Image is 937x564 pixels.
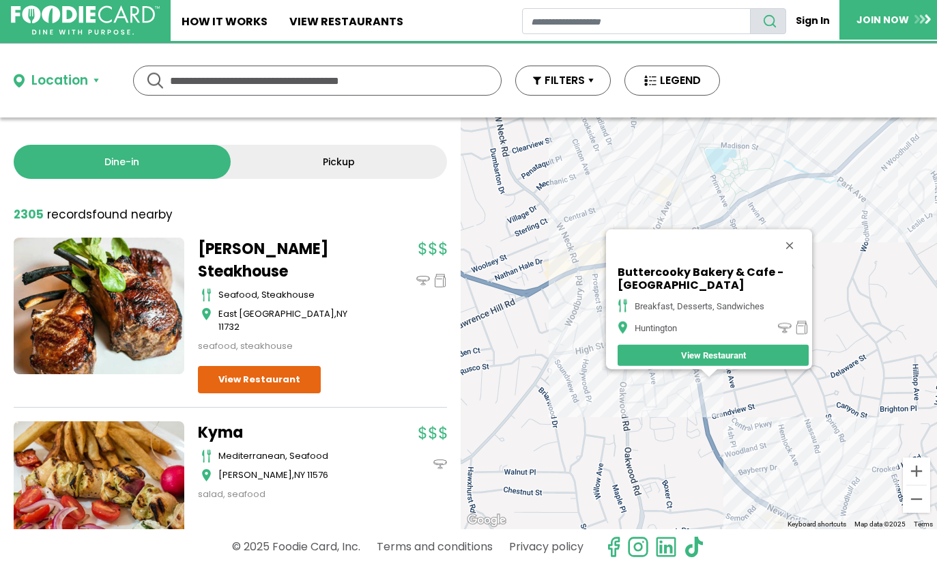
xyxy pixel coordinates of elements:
span: 11732 [218,320,240,333]
div: found nearby [14,206,173,224]
button: Zoom out [903,485,930,513]
img: tiktok.svg [683,536,705,558]
div: Location [31,71,88,91]
a: Kyma [198,421,369,444]
img: dinein_icon.svg [433,457,447,471]
img: pickup_icon.png [795,321,809,335]
input: restaurant search [522,8,750,34]
a: Sign In [786,8,839,33]
a: Terms and conditions [377,535,493,559]
div: Huntington [635,322,677,333]
img: linkedin.svg [655,536,677,558]
span: Map data ©2025 [854,520,906,528]
img: cutlery_icon.svg [201,288,212,302]
strong: 2305 [14,206,44,223]
div: seafood, steakhouse [218,288,369,302]
div: , [218,468,369,482]
img: Google [464,511,509,529]
img: map_icon.svg [201,307,212,321]
button: Location [14,71,99,91]
a: Open this area in Google Maps (opens a new window) [464,511,509,529]
a: Privacy policy [509,535,583,559]
div: seafood, steakhouse [198,339,369,353]
img: pickup_icon.svg [433,274,447,287]
p: © 2025 Foodie Card, Inc. [232,535,360,559]
img: map_icon.svg [201,468,212,482]
img: dinein_icon.svg [416,274,430,287]
img: FoodieCard; Eat, Drink, Save, Donate [11,5,160,36]
svg: check us out on facebook [603,536,624,558]
a: View Restaurant [618,345,809,366]
button: search [750,8,786,34]
span: NY [336,307,347,320]
img: cutlery_icon.svg [201,449,212,463]
img: cutlery_icon.png [618,299,628,313]
button: Zoom in [903,457,930,485]
div: breakfast, desserts, sandwiches [635,300,764,311]
span: East [GEOGRAPHIC_DATA] [218,307,334,320]
div: mediterranean, seafood [218,449,369,463]
a: Pickup [231,145,448,179]
span: 11576 [307,468,328,481]
span: records [47,206,92,223]
button: LEGEND [624,66,720,96]
a: Dine-in [14,145,231,179]
span: NY [294,468,305,481]
h5: Buttercooky Bakery & Cafe - [GEOGRAPHIC_DATA] [618,265,809,291]
a: [PERSON_NAME] Steakhouse [198,238,369,283]
img: dinein_icon.png [778,321,792,335]
button: FILTERS [515,66,611,96]
img: map_icon.png [618,321,628,335]
span: [PERSON_NAME] [218,468,292,481]
button: Close [773,229,806,262]
a: View Restaurant [198,366,321,393]
button: Keyboard shortcuts [788,520,846,529]
div: salad, seafood [198,488,369,501]
a: Terms [914,520,933,528]
div: , [218,307,369,334]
